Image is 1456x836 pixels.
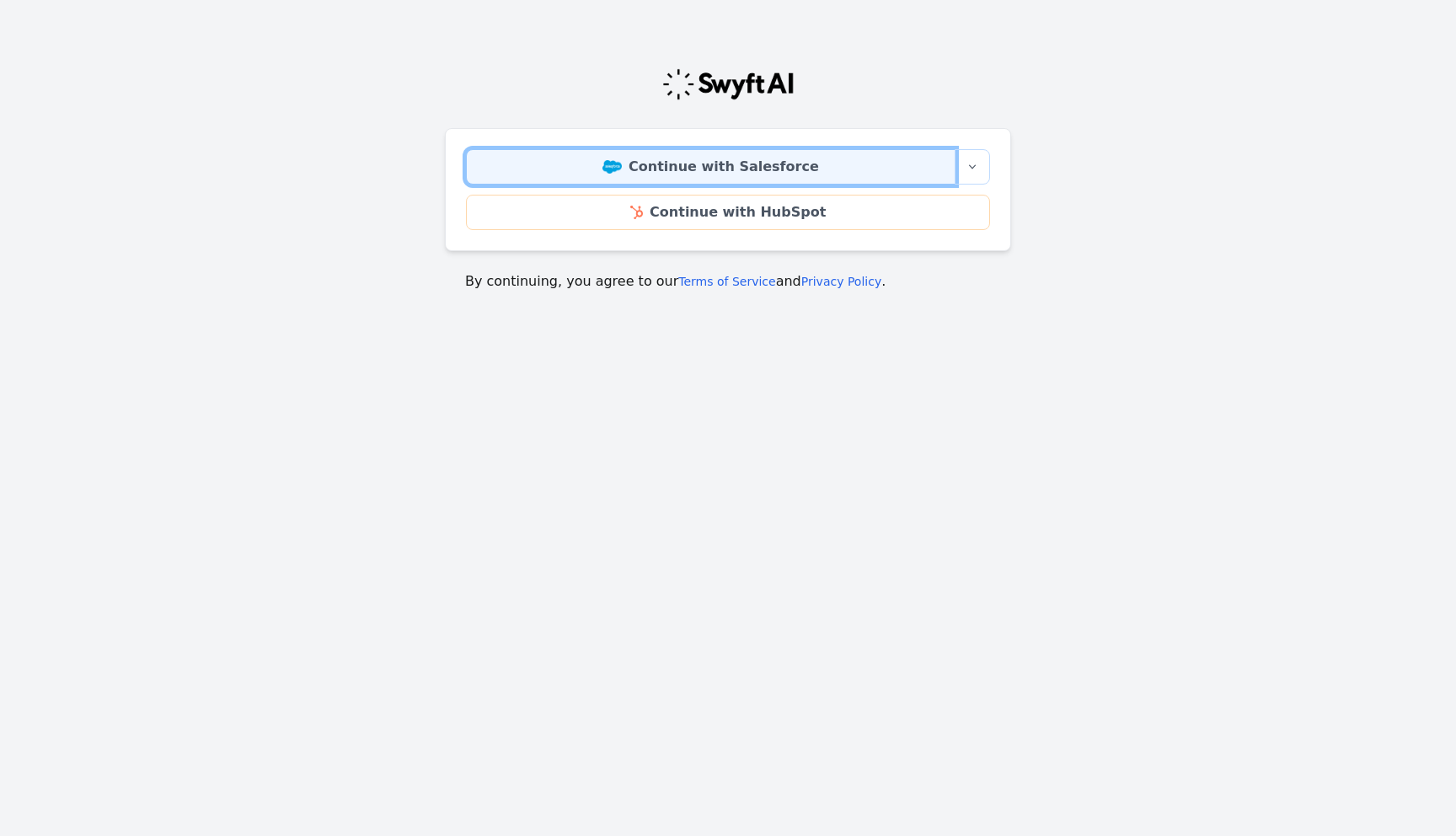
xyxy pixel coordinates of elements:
[466,149,955,185] a: Continue with Salesforce
[678,275,775,288] a: Terms of Service
[630,206,643,219] img: HubSpot
[465,271,991,292] p: By continuing, you agree to our and .
[466,195,990,230] a: Continue with HubSpot
[801,275,881,288] a: Privacy Policy
[602,160,622,174] img: Salesforce
[661,67,795,101] img: Swyft Logo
